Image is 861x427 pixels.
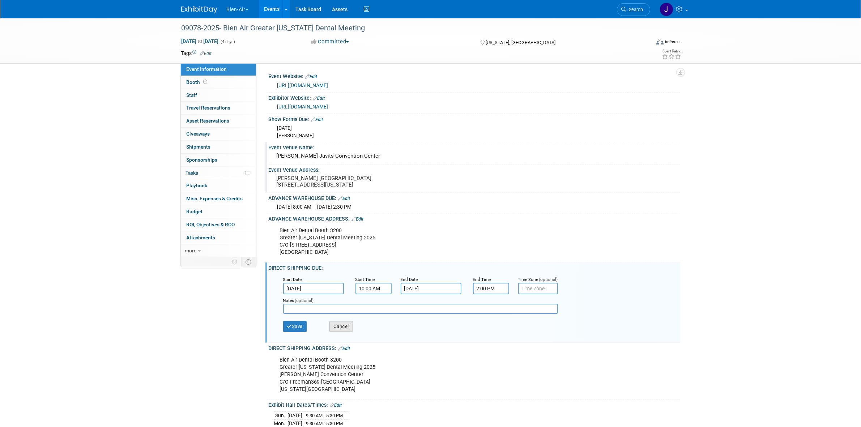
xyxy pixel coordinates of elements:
img: ExhibitDay [181,6,217,13]
span: Travel Reservations [187,105,231,111]
a: Edit [311,117,323,122]
input: Time Zone [518,283,558,294]
input: Start Date [283,283,344,294]
div: Exhibitor Website: [269,93,680,102]
a: Staff [181,89,256,102]
a: Search [617,3,650,16]
span: Attachments [187,235,216,240]
span: Booth not reserved yet [202,79,209,85]
a: Edit [338,196,350,201]
small: End Time [473,277,491,282]
span: Search [627,7,643,12]
span: Misc. Expenses & Credits [187,196,243,201]
input: Start Time [355,283,392,294]
span: Budget [187,209,203,214]
div: 09078-2025- Bien Air Greater [US_STATE] Dental Meeting [179,22,639,35]
span: (optional) [295,298,314,303]
span: Tasks [186,170,199,176]
span: more [185,248,197,253]
a: [URL][DOMAIN_NAME] [277,82,328,88]
small: Time Zone [518,277,538,282]
span: Giveaways [187,131,210,137]
span: [US_STATE], [GEOGRAPHIC_DATA] [486,40,555,45]
span: Staff [187,92,197,98]
a: Giveaways [181,128,256,140]
span: Booth [187,79,209,85]
small: Start Time [355,277,375,282]
span: [DATE] [277,125,292,131]
span: to [197,38,204,44]
span: 9:30 AM - 5:30 PM [306,421,343,426]
span: [DATE] [DATE] [181,38,219,44]
a: Booth [181,76,256,89]
div: Event Venue Name: [269,142,680,151]
span: Sponsorships [187,157,218,163]
img: Justin Newborn [660,3,673,16]
a: Sponsorships [181,154,256,166]
td: Personalize Event Tab Strip [229,257,242,266]
span: Event Information [187,66,227,72]
div: In-Person [665,39,682,44]
a: more [181,244,256,257]
span: 9:30 AM - 5:30 PM [306,413,343,418]
div: Bien Air Dental Booth 3200 Greater [US_STATE] Dental Meeting 2025 [PERSON_NAME] Convention Center... [275,353,601,396]
a: Edit [313,96,325,101]
small: End Date [401,277,418,282]
div: [PERSON_NAME] Javits Convention Center [274,150,675,162]
button: Cancel [329,321,353,332]
a: Travel Reservations [181,102,256,114]
button: Save [283,321,307,332]
div: DIRECT SHIPPING DUE: [269,262,680,272]
a: ROI, Objectives & ROO [181,218,256,231]
div: Bien Air Dental Booth 3200 Greater [US_STATE] Dental Meeting 2025 C/O [STREET_ADDRESS] [GEOGRAPHI... [275,223,601,260]
input: End Date [401,283,461,294]
td: [DATE] [288,412,303,420]
div: Event Website: [269,71,680,80]
span: Shipments [187,144,211,150]
span: (optional) [539,277,558,282]
div: ADVANCE WAREHOUSE DUE: [269,193,680,202]
a: Asset Reservations [181,115,256,127]
a: Shipments [181,141,256,153]
button: Committed [309,38,352,46]
a: Playbook [181,179,256,192]
input: End Time [473,283,509,294]
a: Edit [306,74,317,79]
td: Sun. [274,412,288,420]
a: Edit [352,217,364,222]
a: Tasks [181,167,256,179]
span: ROI, Objectives & ROO [187,222,235,227]
a: Event Information [181,63,256,76]
div: [PERSON_NAME] [277,132,675,139]
a: Edit [200,51,212,56]
small: Start Date [283,277,302,282]
span: Asset Reservations [187,118,230,124]
div: DIRECT SHIPPING ADDRESS: [269,343,680,352]
td: Tags [181,50,212,57]
span: Playbook [187,183,208,188]
a: Edit [338,346,350,351]
div: Event Format [608,38,682,48]
small: Notes [283,298,294,303]
span: [DATE] 8:00 AM - [DATE] 2:30 PM [277,204,352,210]
span: (4 days) [220,39,235,44]
div: Event Venue Address: [269,165,680,174]
pre: [PERSON_NAME] [GEOGRAPHIC_DATA] [STREET_ADDRESS][US_STATE] [277,175,432,188]
div: ADVANCE WAREHOUSE ADDRESS: [269,213,680,223]
a: Attachments [181,231,256,244]
a: Misc. Expenses & Credits [181,192,256,205]
img: Format-Inperson.png [656,39,664,44]
div: Exhibit Hall Dates/Times: [269,400,680,409]
td: Toggle Event Tabs [241,257,256,266]
div: Event Rating [662,50,681,53]
a: [URL][DOMAIN_NAME] [277,104,328,110]
a: Edit [330,403,342,408]
div: Show Forms Due: [269,114,680,123]
a: Budget [181,205,256,218]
